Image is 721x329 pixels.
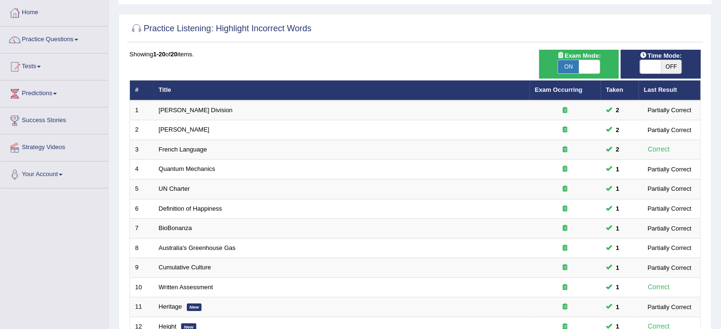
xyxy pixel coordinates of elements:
span: ON [558,60,579,73]
div: Exam occurring question [535,165,595,174]
a: [PERSON_NAME] [159,126,210,133]
a: French Language [159,146,207,153]
a: Strategy Videos [0,134,109,158]
td: 6 [130,199,154,219]
div: Partially Correct [644,243,695,253]
span: You can still take this question [612,263,623,273]
a: Your Account [0,161,109,185]
div: Exam occurring question [535,106,595,115]
div: Partially Correct [644,184,695,194]
div: Exam occurring question [535,263,595,272]
div: Partially Correct [644,302,695,312]
td: 7 [130,219,154,239]
span: You can still take this question [612,223,623,233]
th: Title [154,80,529,100]
th: # [130,80,154,100]
a: Written Assessment [159,284,213,291]
a: Cumulative Culture [159,264,211,271]
td: 5 [130,179,154,199]
td: 9 [130,258,154,278]
b: 20 [171,51,177,58]
div: Partially Correct [644,223,695,233]
div: Exam occurring question [535,205,595,213]
span: You can still take this question [612,164,623,174]
span: Exam Mode: [553,51,604,61]
span: You can still take this question [612,184,623,194]
td: 11 [130,297,154,317]
td: 3 [130,140,154,160]
a: Definition of Happiness [159,205,222,212]
div: Exam occurring question [535,302,595,311]
div: Partially Correct [644,164,695,174]
span: You can still take this question [612,105,623,115]
div: Exam occurring question [535,125,595,134]
a: Practice Questions [0,27,109,50]
div: Show exams occurring in exams [539,50,619,79]
a: Success Stories [0,107,109,131]
div: Showing of items. [129,50,701,59]
td: 1 [130,100,154,120]
a: Australia's Greenhouse Gas [159,244,236,251]
a: BioBonanza [159,224,192,231]
div: Exam occurring question [535,185,595,194]
div: Exam occurring question [535,145,595,154]
td: 2 [130,120,154,140]
div: Exam occurring question [535,224,595,233]
span: You can still take this question [612,282,623,292]
div: Partially Correct [644,105,695,115]
span: You can still take this question [612,302,623,312]
a: Quantum Mechanics [159,165,215,172]
div: Exam occurring question [535,244,595,253]
th: Taken [601,80,639,100]
a: UN Charter [159,185,190,192]
a: Heritage [159,303,182,310]
b: 1-20 [153,51,165,58]
a: [PERSON_NAME] Division [159,107,233,114]
a: Predictions [0,80,109,104]
div: Partially Correct [644,263,695,273]
a: Exam Occurring [535,86,582,93]
td: 10 [130,277,154,297]
div: Partially Correct [644,204,695,213]
span: Time Mode: [636,51,685,61]
th: Last Result [639,80,701,100]
em: New [187,303,202,311]
h2: Practice Listening: Highlight Incorrect Words [129,22,311,36]
td: 4 [130,160,154,179]
div: Exam occurring question [535,283,595,292]
div: Correct [644,282,674,293]
span: You can still take this question [612,144,623,154]
div: Partially Correct [644,125,695,135]
td: 8 [130,238,154,258]
span: You can still take this question [612,204,623,213]
span: You can still take this question [612,125,623,135]
span: OFF [661,60,682,73]
a: Tests [0,53,109,77]
div: Correct [644,144,674,155]
span: You can still take this question [612,243,623,253]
